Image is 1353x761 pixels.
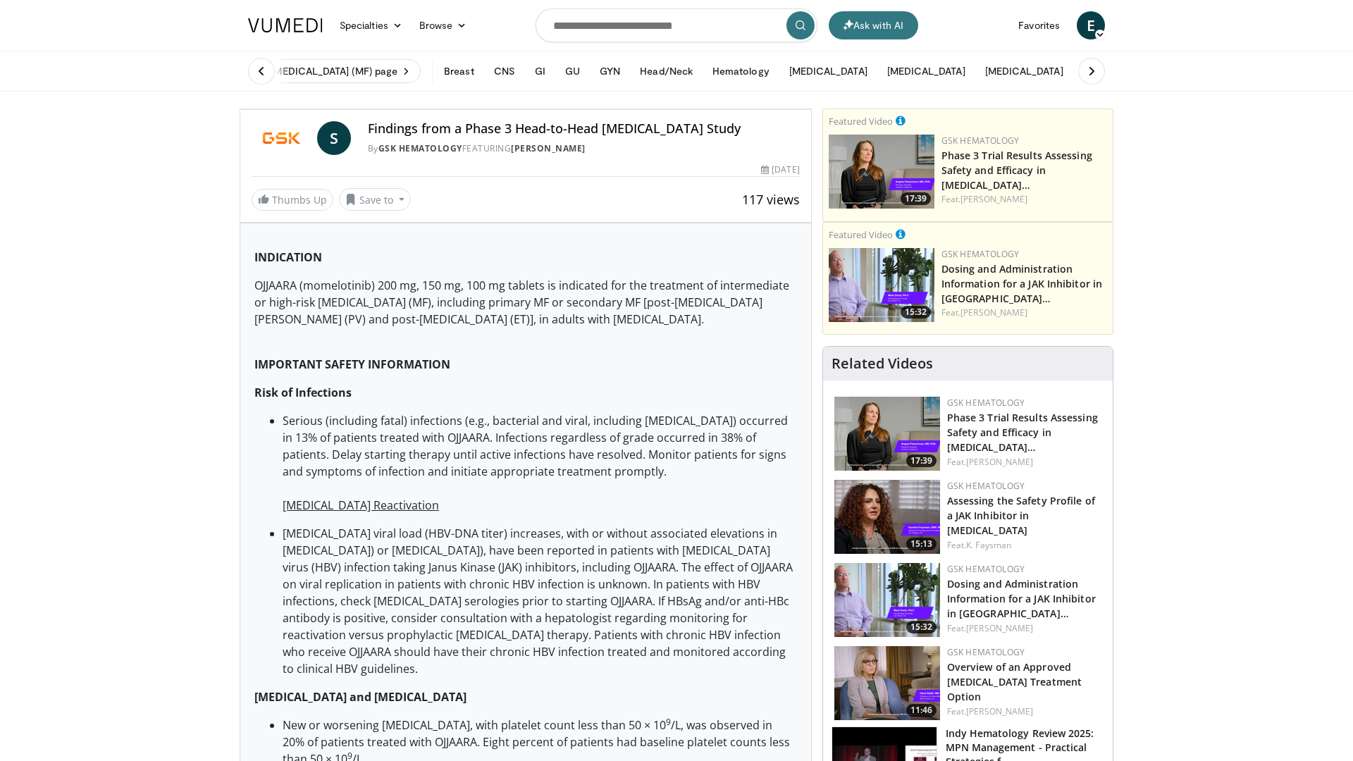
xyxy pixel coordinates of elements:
[829,11,918,39] button: Ask with AI
[248,18,323,32] img: VuMedi Logo
[829,135,934,209] a: 17:39
[254,357,450,372] strong: IMPORTANT SAFETY INFORMATION
[977,57,1072,85] button: [MEDICAL_DATA]
[947,539,1101,552] div: Feat.
[941,193,1107,206] div: Feat.
[283,525,797,677] li: [MEDICAL_DATA] viral load (HBV-DNA titer) increases, with or without associated elevations in [ME...
[252,189,333,211] a: Thumbs Up
[829,135,934,209] img: 300108ef-339e-4127-a4b7-c5f349e0f7e9.png.150x105_q85_crop-smart_upscale.png
[742,191,800,208] span: 117 views
[317,121,351,155] a: S
[947,622,1101,635] div: Feat.
[941,307,1107,319] div: Feat.
[350,689,467,705] strong: and [MEDICAL_DATA]
[240,109,811,110] video-js: Video Player
[254,689,347,705] strong: [MEDICAL_DATA]
[631,57,701,85] button: Head/Neck
[378,142,462,154] a: GSK Hematology
[834,480,940,554] a: 15:13
[906,704,937,717] span: 11:46
[947,397,1025,409] a: GSK Hematology
[834,563,940,637] img: 5a2b5ee3-531c-4502-801b-b780821cd012.png.150x105_q85_crop-smart_upscale.png
[947,411,1098,454] a: Phase 3 Trial Results Assessing Safety and Efficacy in [MEDICAL_DATA]…
[254,249,322,265] strong: INDICATION
[834,397,940,471] a: 17:39
[906,621,937,633] span: 15:32
[966,539,1011,551] a: K. Faysman
[947,577,1096,620] a: Dosing and Administration Information for a JAK Inhibitor in [GEOGRAPHIC_DATA]…
[879,57,974,85] button: [MEDICAL_DATA]
[947,705,1101,718] div: Feat.
[526,57,554,85] button: GI
[966,622,1033,634] a: [PERSON_NAME]
[947,494,1095,537] a: Assessing the Safety Profile of a JAK Inhibitor in [MEDICAL_DATA]
[834,646,940,720] a: 11:46
[283,497,439,513] u: [MEDICAL_DATA] Reactivation
[761,163,799,176] div: [DATE]
[331,11,411,39] a: Specialties
[901,306,931,318] span: 15:32
[941,262,1102,305] a: Dosing and Administration Information for a JAK Inhibitor in [GEOGRAPHIC_DATA]…
[906,454,937,467] span: 17:39
[666,716,671,728] sup: 9
[411,11,476,39] a: Browse
[240,59,421,83] a: Visit [MEDICAL_DATA] (MF) page
[829,248,934,322] img: 5a2b5ee3-531c-4502-801b-b780821cd012.png.150x105_q85_crop-smart_upscale.png
[486,57,524,85] button: CNS
[511,142,586,154] a: [PERSON_NAME]
[947,646,1025,658] a: GSK Hematology
[834,480,940,554] img: 9c0ca72d-7dbd-4753-bc55-5a87fb9df000.png.150x105_q85_crop-smart_upscale.png
[947,660,1082,703] a: Overview of an Approved [MEDICAL_DATA] Treatment Option
[960,307,1027,318] a: [PERSON_NAME]
[536,8,817,42] input: Search topics, interventions
[941,149,1092,192] a: Phase 3 Trial Results Assessing Safety and Efficacy in [MEDICAL_DATA]…
[1010,11,1068,39] a: Favorites
[947,456,1101,469] div: Feat.
[834,646,940,720] img: 289b7379-e856-41f9-ab32-666443b165a2.png.150x105_q85_crop-smart_upscale.png
[704,57,778,85] button: Hematology
[834,563,940,637] a: 15:32
[834,397,940,471] img: 300108ef-339e-4127-a4b7-c5f349e0f7e9.png.150x105_q85_crop-smart_upscale.png
[435,57,482,85] button: Breast
[557,57,588,85] button: GU
[829,248,934,322] a: 15:32
[906,538,937,550] span: 15:13
[901,192,931,205] span: 17:39
[829,115,893,128] small: Featured Video
[832,355,933,372] h4: Related Videos
[947,563,1025,575] a: GSK Hematology
[591,57,629,85] button: GYN
[829,228,893,241] small: Featured Video
[960,193,1027,205] a: [PERSON_NAME]
[252,121,311,155] img: GSK Hematology
[254,385,352,400] strong: Risk of Infections
[254,277,797,345] p: OJJAARA (momelotinib) 200 mg, 150 mg, 100 mg tablets is indicated for the treatment of intermedia...
[283,412,797,514] li: Serious (including fatal) infections (e.g., bacterial and viral, including [MEDICAL_DATA]) occurr...
[368,142,800,155] div: By FEATURING
[966,705,1033,717] a: [PERSON_NAME]
[1077,11,1105,39] a: E
[947,480,1025,492] a: GSK Hematology
[941,248,1019,260] a: GSK Hematology
[966,456,1033,468] a: [PERSON_NAME]
[339,188,411,211] button: Save to
[941,135,1019,147] a: GSK Hematology
[368,121,800,137] h4: Findings from a Phase 3 Head-to-Head [MEDICAL_DATA] Study
[781,57,876,85] button: [MEDICAL_DATA]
